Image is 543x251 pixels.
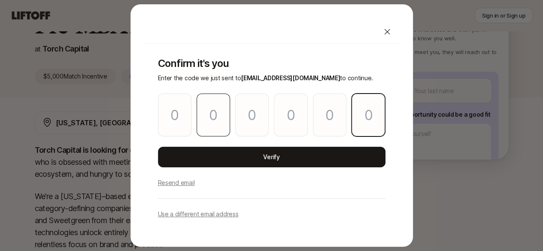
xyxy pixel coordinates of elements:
[274,94,307,136] input: Please enter OTP character 4
[235,94,269,136] input: Please enter OTP character 3
[352,94,385,136] input: Please enter OTP character 6
[241,74,340,82] span: [EMAIL_ADDRESS][DOMAIN_NAME]
[158,94,191,136] input: Please enter OTP character 1
[158,73,385,83] p: Enter the code we just sent to to continue.
[158,178,195,188] p: Resend email
[158,209,239,219] p: Use a different email address
[313,94,346,136] input: Please enter OTP character 5
[197,94,230,136] input: Please enter OTP character 2
[158,147,385,167] button: Verify
[158,57,385,70] p: Confirm it's you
